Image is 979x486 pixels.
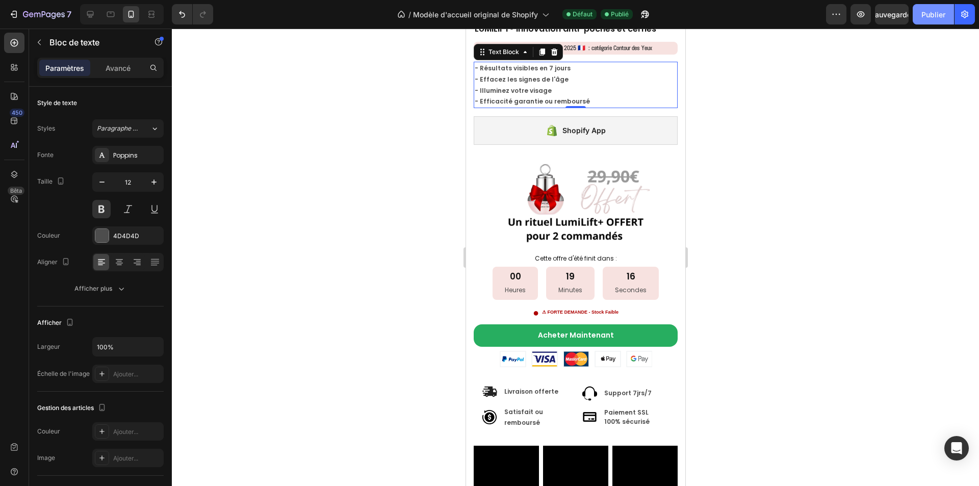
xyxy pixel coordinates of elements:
strong: 100% sécurisé [138,389,184,397]
button: Paragraphe 1* [92,119,164,138]
div: Shopify App [96,96,140,108]
font: Modèle d'accueil original de Shopify [413,10,538,19]
p: Minutes [92,256,116,267]
font: / [408,10,411,19]
button: 7 [4,4,76,24]
font: 4D4D4D [113,232,139,240]
font: Poppins [113,151,138,160]
input: Auto [93,338,163,356]
span: Cette offre d'été finit dans : [69,225,151,234]
div: ⚠ FORTE DEMANDE - Stock Faible [76,280,152,288]
p: - Résultats visibles en 7 jours [9,34,211,45]
font: Paragraphe 1* [97,124,139,132]
div: Annuler/Rétablir [172,4,213,24]
div: Acheter maintenant [72,300,148,313]
font: Ajouter... [113,428,138,436]
img: gempages_568431333374690213-f8a7924b-6383-4aea-a1e3-3fb2ffe7d405.png [8,122,212,217]
div: 00 [39,242,60,253]
p: Livraison offerte [38,357,102,369]
strong: Support 7jrs/7 [138,360,186,369]
div: 16 [149,242,181,253]
font: Publié [611,10,629,18]
p: Heures [39,256,60,267]
img: gempages_568431333374690213-4efd0264-7449-4d8f-ba5a-e28c8b82eda4.png [33,322,186,339]
font: Bêta [10,187,22,194]
div: Ouvrir Intercom Messenger [944,436,969,461]
p: Secondes [149,256,181,267]
strong: - Effacez les signes de l'âge [9,46,102,55]
font: Publier [921,10,945,19]
font: Style de texte [37,99,77,107]
font: Aligner [37,258,58,266]
strong: Prix de l’innovation Skincare 2025 🇫🇷 : catégorie Contour des Yeux [34,15,186,23]
font: Styles [37,124,55,132]
font: Fonte [37,151,54,159]
strong: - Efficacité garantie ou remboursé [9,68,124,77]
div: ● [67,276,73,292]
font: 7 [67,9,71,19]
strong: Paiement SSL [138,379,183,388]
button: Publier [913,4,954,24]
img: gempages_568431333374690213-c846592a-1ec6-4c45-9df3-87ac9483b91d.svg [16,381,31,396]
font: Ajouter... [113,454,138,462]
button: Sauvegarder [875,4,909,24]
font: Image [37,454,55,462]
font: Largeur [37,343,60,350]
strong: - Illuminez votre visage [9,58,86,66]
font: Échelle de l'image [37,370,90,377]
font: Afficher plus [74,285,112,292]
font: Défaut [573,10,592,18]
font: 450 [12,109,22,116]
img: gempages_568431333374690213-1e39a457-555f-4dfb-86f1-78c207072f73.svg [116,381,131,396]
font: Afficher [37,319,62,326]
button: Afficher plus [37,279,164,298]
img: gempages_568431333374690213-8f685f77-e6ac-4c0f-9273-2bd477fbde8b.svg [116,357,131,372]
button: Acheter maintenant [8,296,212,318]
font: Avancé [106,64,131,72]
font: Paramètres [45,64,84,72]
p: Bloc de texte [49,36,136,48]
font: Gestion des articles [37,404,94,412]
iframe: Zone de conception [466,29,685,486]
font: Taille [37,177,53,185]
strong: Satisfait ou remboursé [38,379,77,399]
div: 19 [92,242,116,253]
font: Couleur [37,232,60,239]
font: Sauvegarder [870,10,914,19]
font: Bloc de texte [49,37,99,47]
div: Text Block [20,19,55,28]
img: gempages_568431333374690213-58c6d6a9-9aca-48b0-9766-517da5ccb094.svg [16,355,31,371]
font: Ajouter... [113,370,138,378]
font: Couleur [37,427,60,435]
